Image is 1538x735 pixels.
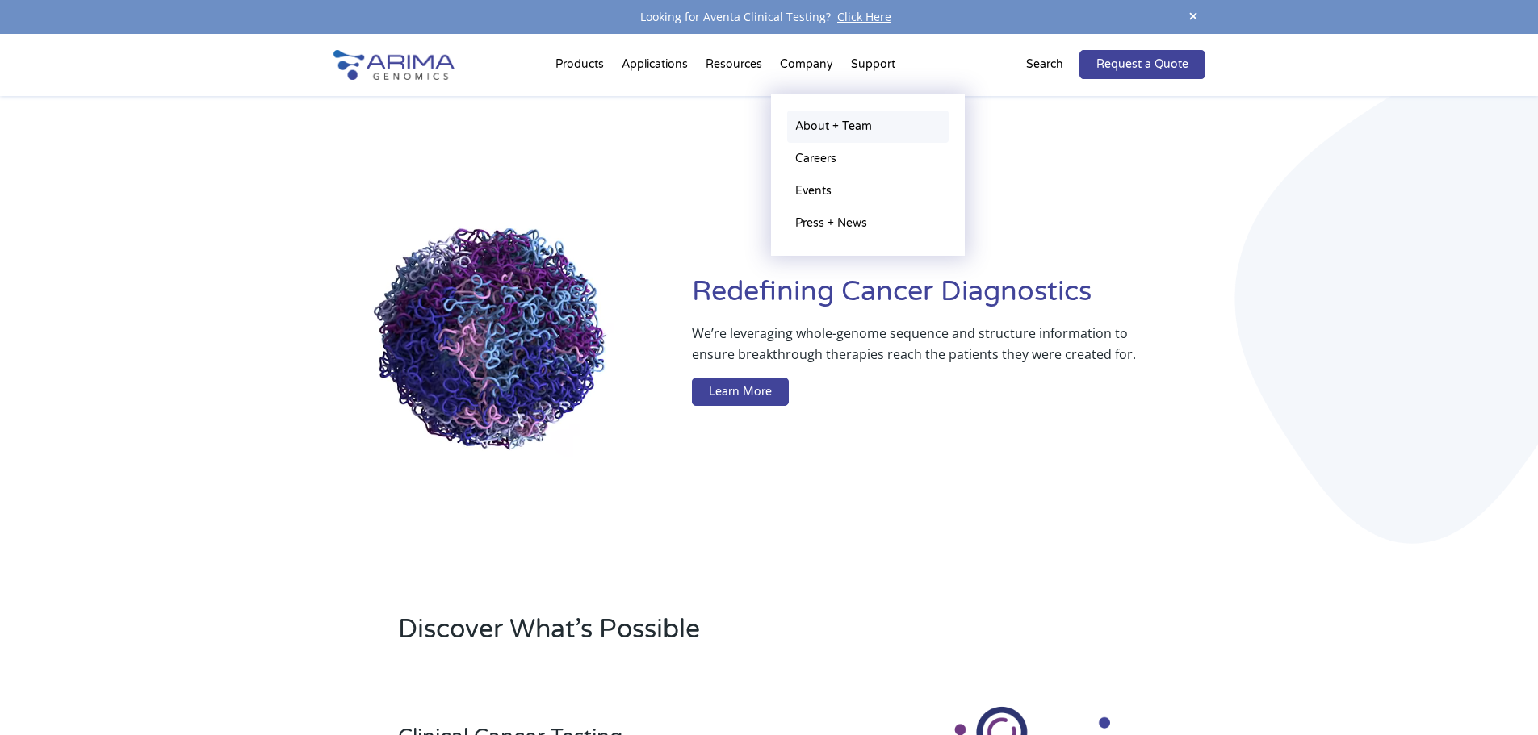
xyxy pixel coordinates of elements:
iframe: Chat Widget [1457,658,1538,735]
img: Arima-Genomics-logo [333,50,455,80]
a: Press + News [787,207,949,240]
a: Careers [787,143,949,175]
a: Learn More [692,378,789,407]
a: About + Team [787,111,949,143]
a: Click Here [831,9,898,24]
h1: Redefining Cancer Diagnostics [692,274,1205,323]
p: Search [1026,54,1063,75]
a: Events [787,175,949,207]
div: Looking for Aventa Clinical Testing? [333,6,1205,27]
a: Request a Quote [1079,50,1205,79]
h2: Discover What’s Possible [398,612,975,660]
p: We’re leveraging whole-genome sequence and structure information to ensure breakthrough therapies... [692,323,1140,378]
